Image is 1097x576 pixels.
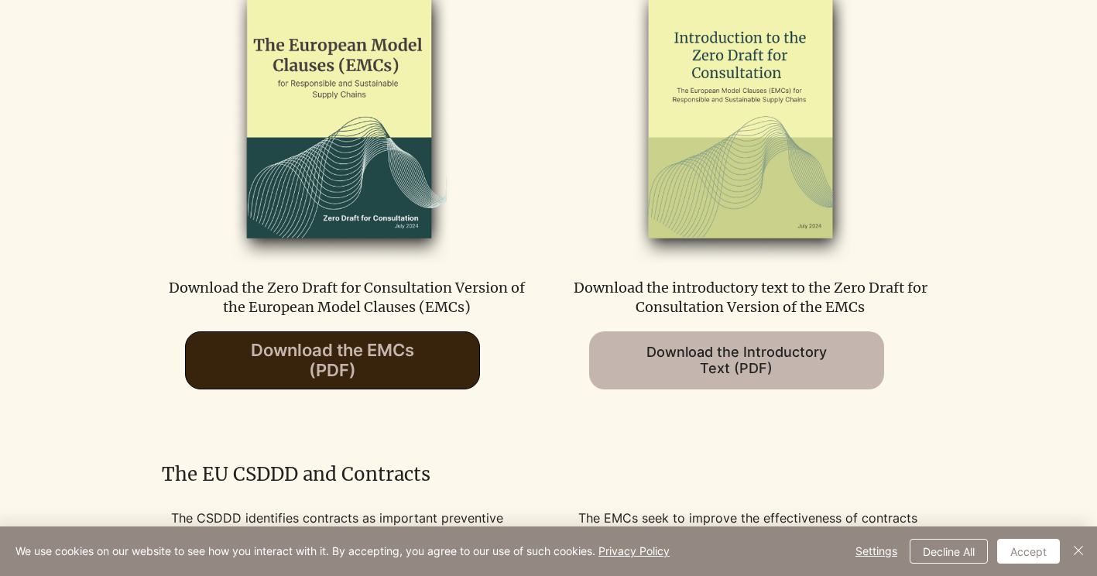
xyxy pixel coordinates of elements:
[1069,539,1088,564] button: Close
[598,544,670,557] a: Privacy Policy
[162,461,936,488] h2: The EU CSDDD and Contracts
[185,331,480,389] a: Download the EMCs (PDF)
[589,331,884,389] a: Download the Introductory Text (PDF)
[1069,541,1088,560] img: Close
[163,278,531,317] p: Download the Zero Draft for Consultation Version of the European Model Clauses (EMCs)
[646,344,827,376] span: Download the Introductory Text (PDF)
[855,540,897,563] span: Settings
[15,544,670,558] span: We use cookies on our website to see how you interact with it. By accepting, you agree to our use...
[566,278,934,317] p: Download the introductory text to the Zero Draft for Consultation Version of the EMCs
[251,340,414,380] span: Download the EMCs (PDF)
[997,539,1060,564] button: Accept
[910,539,988,564] button: Decline All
